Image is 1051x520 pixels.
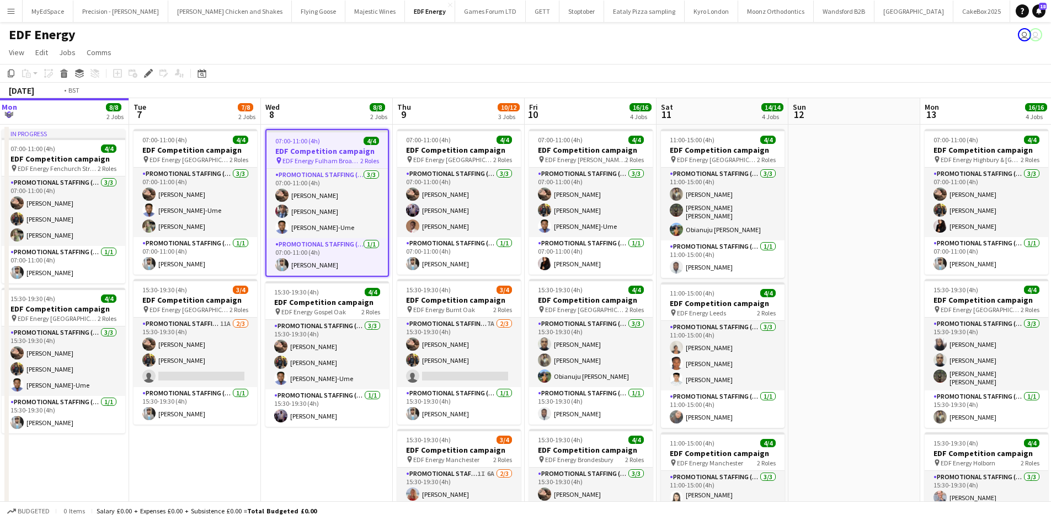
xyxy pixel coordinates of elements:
[1032,4,1045,18] a: 18
[31,45,52,60] a: Edit
[247,507,317,515] span: Total Budgeted £0.00
[874,1,953,22] button: [GEOGRAPHIC_DATA]
[953,1,1010,22] button: CakeBox 2025
[168,1,292,22] button: [PERSON_NAME] Chicken and Shakes
[59,47,76,57] span: Jobs
[87,47,111,57] span: Comms
[1039,3,1047,10] span: 18
[738,1,814,22] button: Moonz Orthodontics
[6,505,51,517] button: Budgeted
[455,1,526,22] button: Games Forum LTD
[9,26,76,43] h1: EDF Energy
[23,1,73,22] button: MyEdSpace
[9,85,34,96] div: [DATE]
[814,1,874,22] button: Wandsford B2B
[9,47,24,57] span: View
[405,1,455,22] button: EDF Energy
[68,86,79,94] div: BST
[35,47,48,57] span: Edit
[73,1,168,22] button: Precision - [PERSON_NAME]
[1029,28,1042,41] app-user-avatar: Spencer Blackwell
[345,1,405,22] button: Majestic Wines
[82,45,116,60] a: Comms
[604,1,685,22] button: Eataly Pizza sampling
[1018,28,1031,41] app-user-avatar: Ellie Allen
[4,45,29,60] a: View
[526,1,559,22] button: GETT
[685,1,738,22] button: Kyro London
[61,507,87,515] span: 0 items
[18,507,50,515] span: Budgeted
[559,1,604,22] button: Stoptober
[55,45,80,60] a: Jobs
[97,507,317,515] div: Salary £0.00 + Expenses £0.00 + Subsistence £0.00 =
[292,1,345,22] button: Flying Goose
